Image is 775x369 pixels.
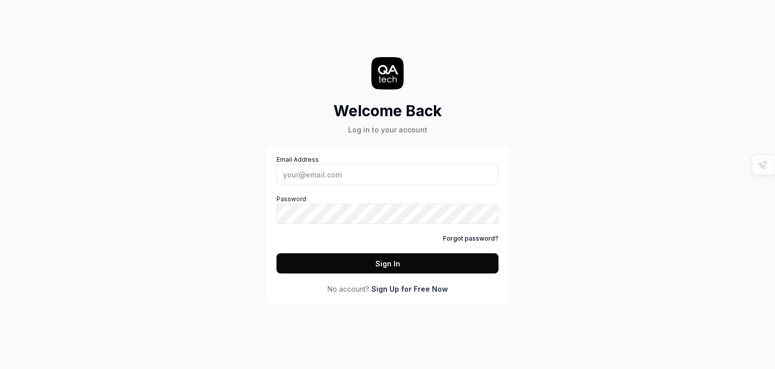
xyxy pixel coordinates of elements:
input: Password [276,204,499,224]
button: Sign In [276,253,499,273]
a: Forgot password? [443,234,499,243]
h2: Welcome Back [334,100,442,122]
div: Log in to your account [334,124,442,135]
span: No account? [327,284,369,294]
label: Password [276,195,499,224]
a: Sign Up for Free Now [371,284,448,294]
input: Email Address [276,164,499,184]
label: Email Address [276,155,499,184]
